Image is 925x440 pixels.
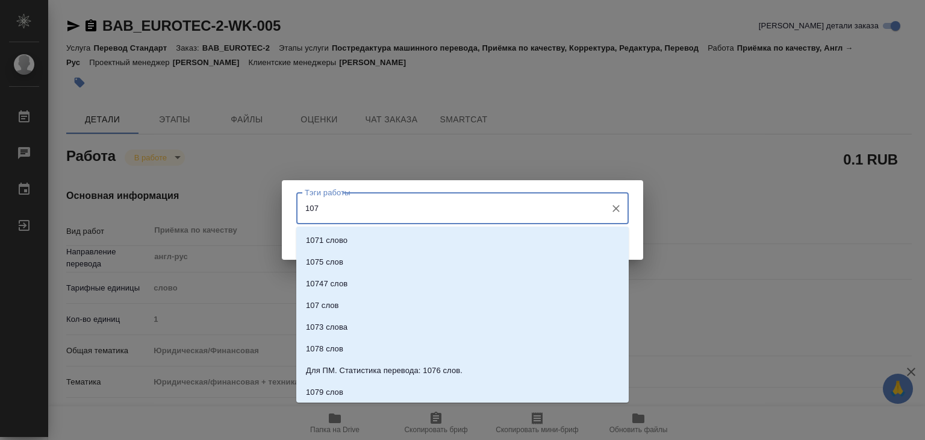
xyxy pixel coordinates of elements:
button: Очистить [608,200,624,217]
p: 107 слов [306,300,339,312]
p: 1075 слов [306,256,343,268]
p: 1071 слово [306,234,347,247]
p: 1079 слов [306,386,343,398]
p: 10747 слов [306,278,347,290]
p: 1073 слова [306,321,347,333]
p: 1078 слов [306,343,343,355]
p: Для ПМ. Статистика перевода: 1076 слов. [306,365,462,377]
